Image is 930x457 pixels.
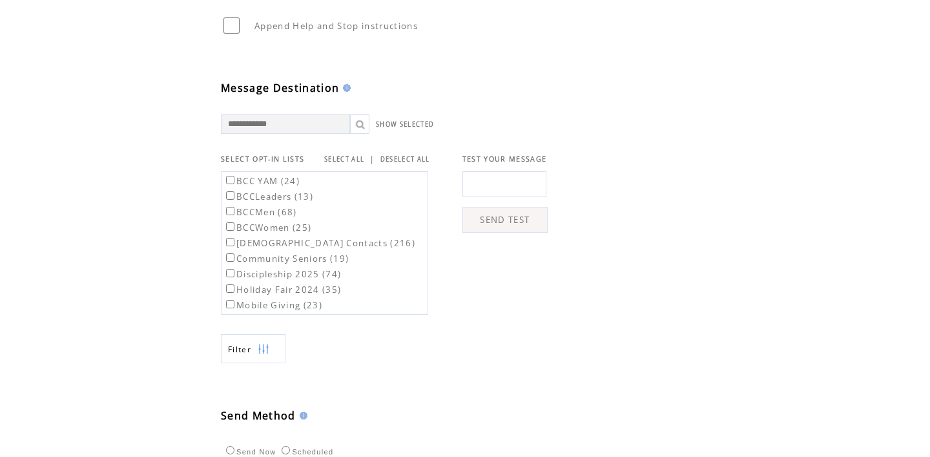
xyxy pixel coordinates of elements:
span: Append Help and Stop instructions [254,20,418,32]
label: Discipleship 2025 (74) [223,268,341,280]
label: Scheduled [278,448,333,456]
span: SELECT OPT-IN LISTS [221,154,304,164]
label: BCC YAM (24) [223,175,300,187]
label: Mobile Giving (23) [223,299,322,311]
a: Filter [221,334,285,363]
a: SEND TEST [462,207,548,233]
label: BCCLeaders (13) [223,191,313,202]
input: Community Seniors (19) [226,253,234,262]
input: Holiday Fair 2024 (35) [226,284,234,293]
label: BCCWomen (25) [223,222,311,233]
a: DESELECT ALL [380,155,430,164]
span: Message Destination [221,81,339,95]
input: Scheduled [282,446,290,454]
input: BCCWomen (25) [226,222,234,231]
input: BCCMen (68) [226,207,234,215]
span: | [369,153,375,165]
input: [DEMOGRAPHIC_DATA] Contacts (216) [226,238,234,246]
a: SHOW SELECTED [376,120,434,129]
label: Holiday Fair 2024 (35) [223,284,341,295]
img: help.gif [296,412,307,420]
input: Mobile Giving (23) [226,300,234,308]
span: Show filters [228,344,251,355]
label: Community Seniors (19) [223,253,349,264]
input: Discipleship 2025 (74) [226,269,234,277]
label: BCCMen (68) [223,206,297,218]
span: TEST YOUR MESSAGE [462,154,547,164]
a: SELECT ALL [324,155,364,164]
img: help.gif [339,84,351,92]
input: Send Now [226,446,234,454]
input: BCC YAM (24) [226,176,234,184]
label: Send Now [223,448,276,456]
span: Send Method [221,409,296,423]
img: filters.png [258,335,269,364]
label: [DEMOGRAPHIC_DATA] Contacts (216) [223,237,415,249]
input: BCCLeaders (13) [226,191,234,200]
